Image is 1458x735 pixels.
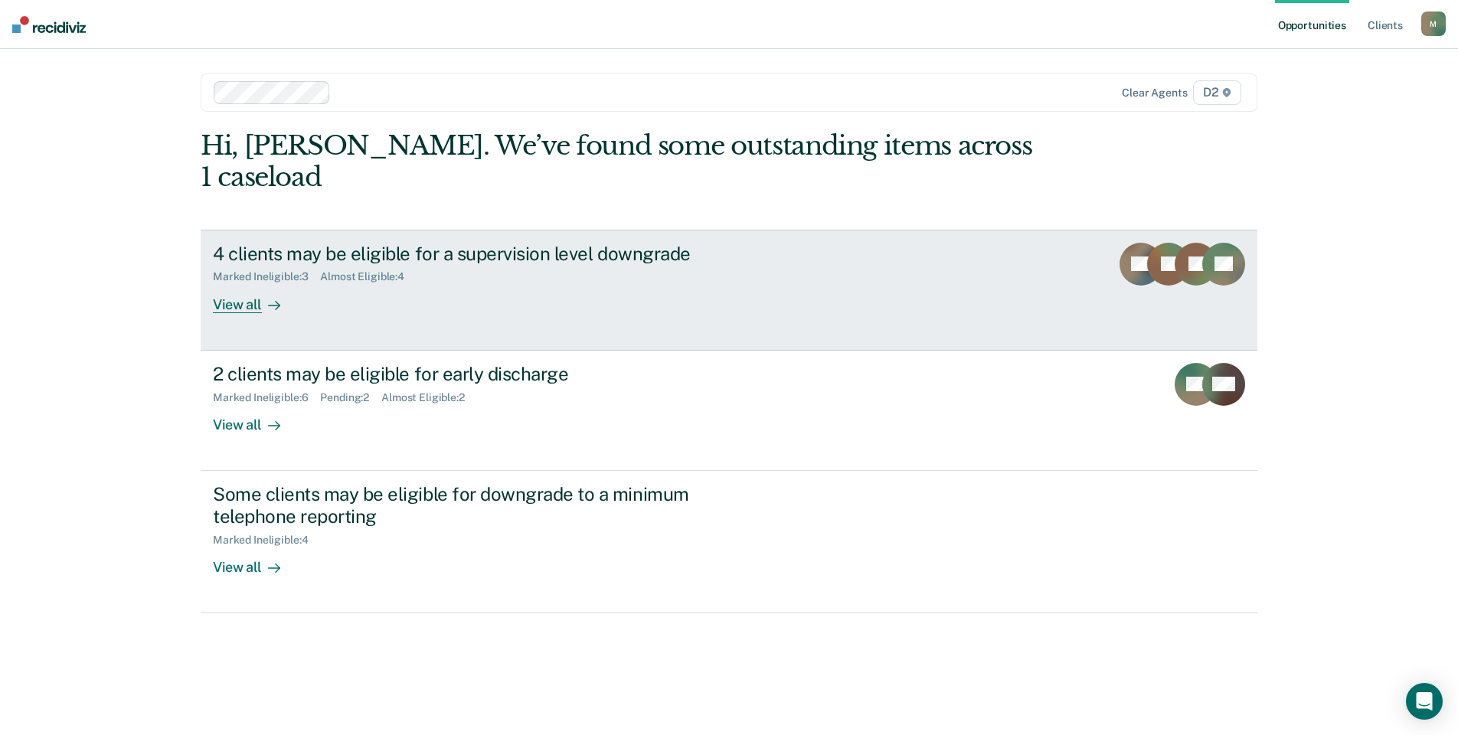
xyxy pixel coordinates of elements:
div: View all [213,283,299,313]
img: Recidiviz [12,16,86,33]
div: Open Intercom Messenger [1406,683,1443,720]
div: 2 clients may be eligible for early discharge [213,363,750,385]
div: Marked Ineligible : 4 [213,534,320,547]
div: Hi, [PERSON_NAME]. We’ve found some outstanding items across 1 caseload [201,130,1046,193]
div: Marked Ineligible : 3 [213,270,320,283]
div: Almost Eligible : 4 [320,270,417,283]
div: Clear agents [1122,87,1187,100]
a: 4 clients may be eligible for a supervision level downgradeMarked Ineligible:3Almost Eligible:4Vi... [201,230,1257,351]
button: M [1421,11,1446,36]
div: Almost Eligible : 2 [381,391,477,404]
div: Marked Ineligible : 6 [213,391,320,404]
div: View all [213,403,299,433]
div: Pending : 2 [320,391,381,404]
span: D2 [1193,80,1241,105]
div: 4 clients may be eligible for a supervision level downgrade [213,243,750,265]
a: 2 clients may be eligible for early dischargeMarked Ineligible:6Pending:2Almost Eligible:2View all [201,351,1257,471]
div: Some clients may be eligible for downgrade to a minimum telephone reporting [213,483,750,528]
div: View all [213,546,299,576]
a: Some clients may be eligible for downgrade to a minimum telephone reportingMarked Ineligible:4Vie... [201,471,1257,613]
